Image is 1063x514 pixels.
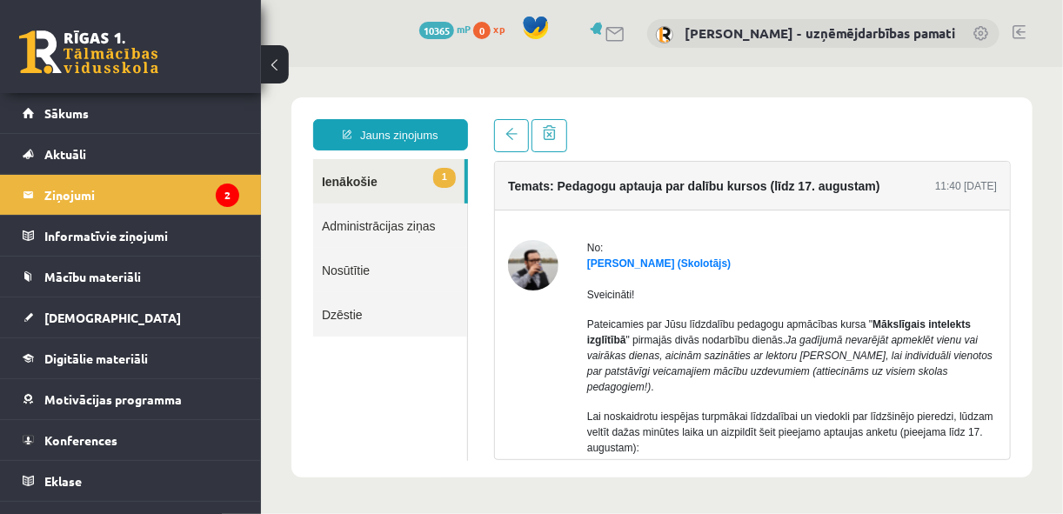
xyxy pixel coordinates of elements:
[419,22,454,39] span: 10365
[23,461,239,501] a: Eklase
[44,146,86,162] span: Aktuāli
[23,216,239,256] a: Informatīvie ziņojumi
[23,93,239,133] a: Sākums
[326,173,736,189] div: No:
[247,173,298,224] img: Indars Kraģis
[23,379,239,419] a: Motivācijas programma
[23,297,239,337] a: [DEMOGRAPHIC_DATA]
[216,184,239,207] i: 2
[44,310,181,325] span: [DEMOGRAPHIC_DATA]
[326,267,732,326] em: Ja gadījumā nevarējāt apmeklēt vienu vai vairākas dienas, aicinām sazināties ar lektoru [PERSON_N...
[44,473,82,489] span: Eklase
[23,257,239,297] a: Mācību materiāli
[326,220,736,236] p: Sveicināti!
[52,181,206,225] a: Nosūtītie
[656,26,673,43] img: Solvita Kozlovska - uzņēmējdarbības pamati
[23,134,239,174] a: Aktuāli
[44,350,148,366] span: Digitālie materiāli
[247,112,619,126] h4: Temats: Pedagogu aptauja par dalību kursos (līdz 17. augustam)
[44,216,239,256] legend: Informatīvie ziņojumi
[52,52,207,83] a: Jauns ziņojums
[419,22,471,36] a: 10365 mP
[326,342,736,389] p: Lai noskaidrotu iespējas turpmākai līdzdalībai un viedokli par līdzšinējo pieredzi, lūdzam veltīt...
[52,92,204,137] a: 1Ienākošie
[326,250,736,328] p: Pateicamies par Jūsu līdzdalību pedagogu apmācības kursa " " pirmajās divās nodarbību dienās. .
[44,391,182,407] span: Motivācijas programma
[44,432,117,448] span: Konferences
[52,225,206,270] a: Dzēstie
[473,22,491,39] span: 0
[52,137,206,181] a: Administrācijas ziņas
[23,175,239,215] a: Ziņojumi2
[326,190,470,203] a: [PERSON_NAME] (Skolotājs)
[473,22,513,36] a: 0 xp
[674,111,736,127] div: 11:40 [DATE]
[23,338,239,378] a: Digitālie materiāli
[685,24,955,42] a: [PERSON_NAME] - uzņēmējdarbības pamati
[493,22,505,36] span: xp
[19,30,158,74] a: Rīgas 1. Tālmācības vidusskola
[457,22,471,36] span: mP
[44,175,239,215] legend: Ziņojumi
[172,101,195,121] span: 1
[44,269,141,284] span: Mācību materiāli
[44,105,89,121] span: Sākums
[23,420,239,460] a: Konferences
